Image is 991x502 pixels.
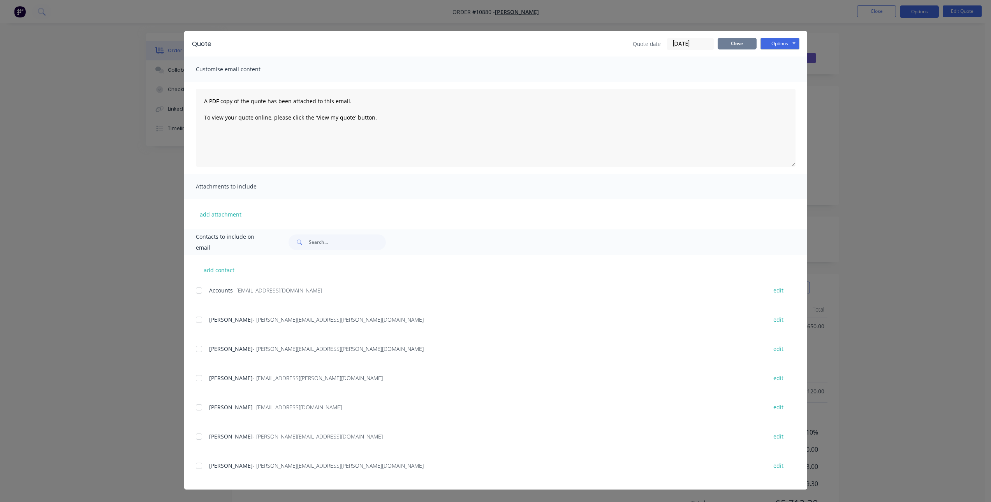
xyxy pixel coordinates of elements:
[196,181,282,192] span: Attachments to include
[633,40,661,48] span: Quote date
[253,316,424,323] span: - [PERSON_NAME][EMAIL_ADDRESS][PERSON_NAME][DOMAIN_NAME]
[209,316,253,323] span: [PERSON_NAME]
[209,374,253,382] span: [PERSON_NAME]
[209,287,233,294] span: Accounts
[253,345,424,352] span: - [PERSON_NAME][EMAIL_ADDRESS][PERSON_NAME][DOMAIN_NAME]
[309,234,386,250] input: Search...
[769,460,788,471] button: edit
[196,89,796,167] textarea: A PDF copy of the quote has been attached to this email. To view your quote online, please click ...
[769,431,788,442] button: edit
[209,462,253,469] span: [PERSON_NAME]
[196,231,269,253] span: Contacts to include on email
[760,38,799,49] button: Options
[769,314,788,325] button: edit
[209,403,253,411] span: [PERSON_NAME]
[196,64,282,75] span: Customise email content
[253,374,383,382] span: - [EMAIL_ADDRESS][PERSON_NAME][DOMAIN_NAME]
[196,208,245,220] button: add attachment
[196,264,243,276] button: add contact
[253,462,424,469] span: - [PERSON_NAME][EMAIL_ADDRESS][PERSON_NAME][DOMAIN_NAME]
[769,373,788,383] button: edit
[233,287,322,294] span: - [EMAIL_ADDRESS][DOMAIN_NAME]
[209,433,253,440] span: [PERSON_NAME]
[253,433,383,440] span: - [PERSON_NAME][EMAIL_ADDRESS][DOMAIN_NAME]
[718,38,757,49] button: Close
[253,403,342,411] span: - [EMAIL_ADDRESS][DOMAIN_NAME]
[769,343,788,354] button: edit
[769,402,788,412] button: edit
[192,39,211,49] div: Quote
[209,345,253,352] span: [PERSON_NAME]
[769,285,788,296] button: edit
